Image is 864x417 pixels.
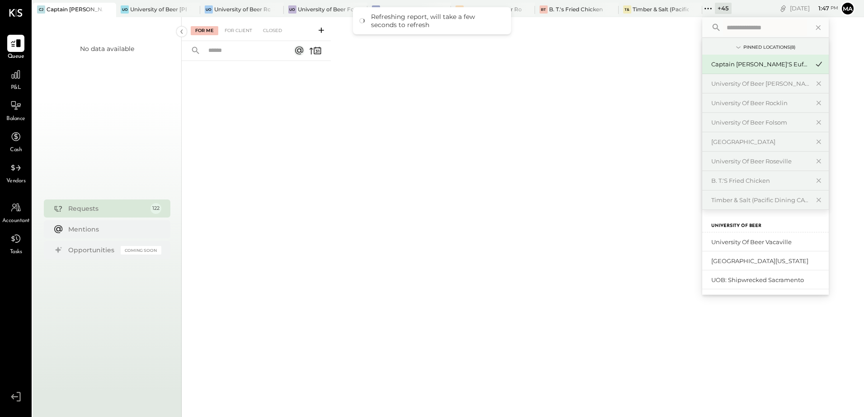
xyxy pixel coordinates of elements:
a: Balance [0,97,31,123]
span: Cash [10,146,22,154]
div: University of Beer [PERSON_NAME] [711,79,809,88]
div: [DATE] [790,4,838,13]
div: Captain [PERSON_NAME]'s Eufaula [47,5,103,13]
a: Accountant [0,199,31,225]
span: Queue [8,53,24,61]
div: Beer for Lunch LLC [711,295,824,303]
div: University of Beer [PERSON_NAME] [130,5,186,13]
a: Tasks [0,230,31,256]
a: P&L [0,66,31,92]
div: Requests [68,204,146,213]
div: University of Beer Folsom [298,5,354,13]
label: University of Beer [711,223,761,229]
div: Timber & Salt (Pacific Dining CA1 LLC) [711,196,809,204]
div: [GEOGRAPHIC_DATA][US_STATE] [711,257,824,265]
div: Uo [205,5,213,14]
div: Closed [258,26,286,35]
div: University of Beer Rocklin [214,5,270,13]
div: T& [623,5,631,14]
div: copy link [779,4,788,13]
div: [GEOGRAPHIC_DATA] [711,138,809,146]
div: Uo [455,5,464,14]
div: Coming Soon [121,246,161,255]
a: Vendors [0,159,31,185]
div: B. T.'s Fried Chicken [711,176,809,185]
div: Refreshing report, will take a few seconds to refresh [371,13,502,29]
div: 122 [150,203,161,214]
div: Opportunities [68,246,116,255]
div: Captain [PERSON_NAME]'s Eufaula [711,60,809,69]
div: Mentions [68,225,157,234]
div: For Me [191,26,218,35]
div: Uo [121,5,129,14]
span: Vendors [6,177,26,185]
div: B. T.'s Fried Chicken [549,5,603,13]
span: Accountant [2,217,30,225]
div: Pinned Locations ( 8 ) [743,44,795,51]
div: [GEOGRAPHIC_DATA] [381,5,437,13]
div: University of Beer Folsom [711,118,809,127]
div: University of Beer Roseville [465,5,521,13]
div: Timber & Salt (Pacific Dining CA1 LLC) [633,5,689,13]
div: University of Beer Roseville [711,157,809,166]
a: Queue [0,35,31,61]
div: No data available [80,44,134,53]
div: For Client [220,26,257,35]
button: Ma [841,1,855,16]
div: UOB: Shipwrecked Sacramento [711,276,824,284]
span: Tasks [10,248,22,256]
span: Balance [6,115,25,123]
span: P&L [11,84,21,92]
div: Uo [288,5,296,14]
div: Uo [372,5,380,14]
div: University of Beer Vacaville [711,238,824,246]
div: + 45 [715,3,732,14]
div: University of Beer Rocklin [711,99,809,107]
div: BT [540,5,548,14]
a: Cash [0,128,31,154]
div: CJ [37,5,45,14]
